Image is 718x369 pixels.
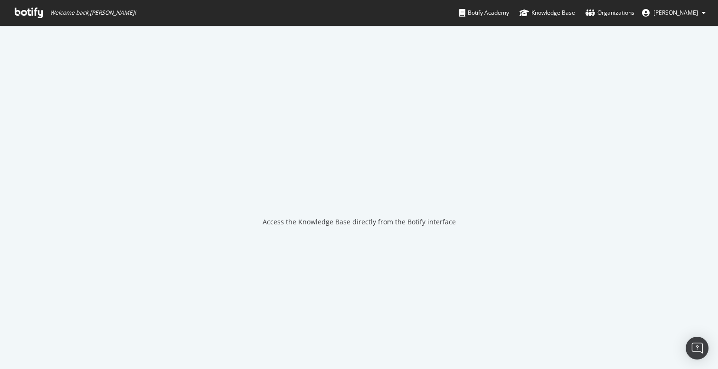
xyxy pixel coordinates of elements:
div: Open Intercom Messenger [686,337,709,360]
span: John McLendon [653,9,698,17]
button: [PERSON_NAME] [634,5,713,20]
div: Knowledge Base [520,8,575,18]
div: animation [325,168,393,202]
div: Organizations [586,8,634,18]
span: Welcome back, [PERSON_NAME] ! [50,9,136,17]
div: Botify Academy [459,8,509,18]
div: Access the Knowledge Base directly from the Botify interface [263,217,456,227]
